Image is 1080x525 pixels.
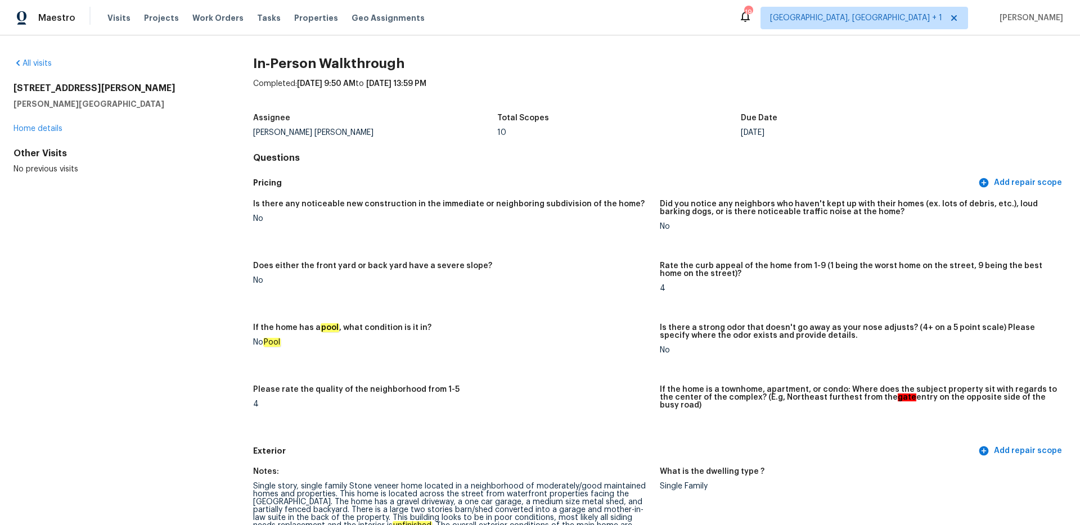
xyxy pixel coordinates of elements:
h5: [PERSON_NAME][GEOGRAPHIC_DATA] [13,98,217,110]
h5: Is there any noticeable new construction in the immediate or neighboring subdivision of the home? [253,200,645,208]
h5: Rate the curb appeal of the home from 1-9 (1 being the worst home on the street, 9 being the best... [660,262,1057,278]
div: Other Visits [13,148,217,159]
h5: Is there a strong odor that doesn't go away as your nose adjusts? (4+ on a 5 point scale) Please ... [660,324,1057,340]
span: Tasks [257,14,281,22]
em: pool [321,323,339,332]
h5: Please rate the quality of the neighborhood from 1-5 [253,386,460,393]
h5: If the home has a , what condition is it in? [253,324,431,332]
h2: [STREET_ADDRESS][PERSON_NAME] [13,83,217,94]
h5: If the home is a townhome, apartment, or condo: Where does the subject property sit with regards ... [660,386,1057,409]
h5: Notes: [253,468,279,476]
button: Add repair scope [976,173,1066,193]
div: 4 [253,400,651,408]
div: [PERSON_NAME] [PERSON_NAME] [253,129,497,137]
div: No [253,338,651,346]
div: [DATE] [741,129,985,137]
span: No previous visits [13,165,78,173]
div: No [660,346,1057,354]
h5: Due Date [741,114,777,122]
div: Single Family [660,482,1057,490]
span: Properties [294,12,338,24]
h2: In-Person Walkthrough [253,58,1066,69]
div: 10 [497,129,741,137]
h5: Total Scopes [497,114,549,122]
span: Work Orders [192,12,244,24]
span: Maestro [38,12,75,24]
h5: What is the dwelling type ? [660,468,764,476]
span: Add repair scope [980,176,1062,190]
span: Geo Assignments [352,12,425,24]
div: No [660,223,1057,230]
div: 4 [660,284,1057,292]
h5: Exterior [253,445,976,457]
span: [GEOGRAPHIC_DATA], [GEOGRAPHIC_DATA] + 1 [770,12,942,24]
em: Pool [263,338,281,347]
em: gate [898,393,916,401]
button: Add repair scope [976,441,1066,461]
div: 19 [744,7,752,18]
a: All visits [13,60,52,67]
h5: Does either the front yard or back yard have a severe slope? [253,262,492,270]
span: Projects [144,12,179,24]
h4: Questions [253,152,1066,164]
h5: Pricing [253,177,976,189]
a: Home details [13,125,62,133]
div: Completed: to [253,78,1066,107]
span: [PERSON_NAME] [995,12,1063,24]
h5: Did you notice any neighbors who haven't kept up with their homes (ex. lots of debris, etc.), lou... [660,200,1057,216]
span: [DATE] 13:59 PM [366,80,426,88]
h5: Assignee [253,114,290,122]
span: Add repair scope [980,444,1062,458]
span: Visits [107,12,130,24]
span: [DATE] 9:50 AM [297,80,355,88]
div: No [253,277,651,284]
div: No [253,215,651,223]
